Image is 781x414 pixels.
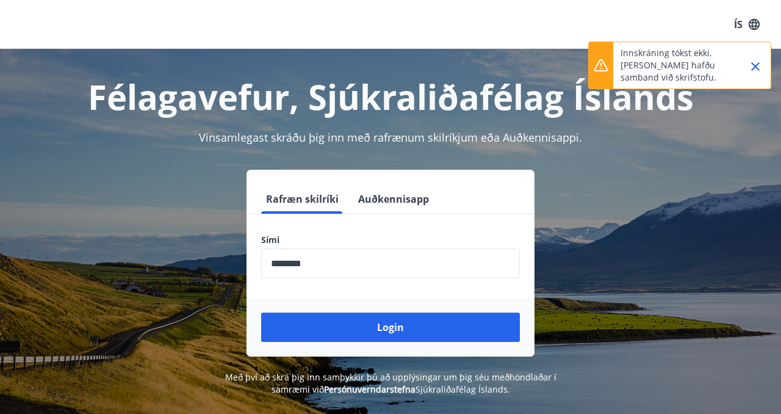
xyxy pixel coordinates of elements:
[745,56,766,77] button: Close
[261,313,520,342] button: Login
[727,13,766,35] button: ÍS
[621,47,728,84] p: Innskráning tókst ekki. [PERSON_NAME] hafðu samband við skrifstofu.
[324,383,416,395] a: Persónuverndarstefna
[353,184,434,214] button: Auðkennisapp
[261,184,344,214] button: Rafræn skilríki
[261,234,520,246] label: Sími
[199,130,582,145] span: Vinsamlegast skráðu þig inn með rafrænum skilríkjum eða Auðkennisappi.
[225,371,556,395] span: Með því að skrá þig inn samþykkir þú að upplýsingar um þig séu meðhöndlaðar í samræmi við Sjúkral...
[15,73,766,120] h1: Félagavefur, Sjúkraliðafélag Íslands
